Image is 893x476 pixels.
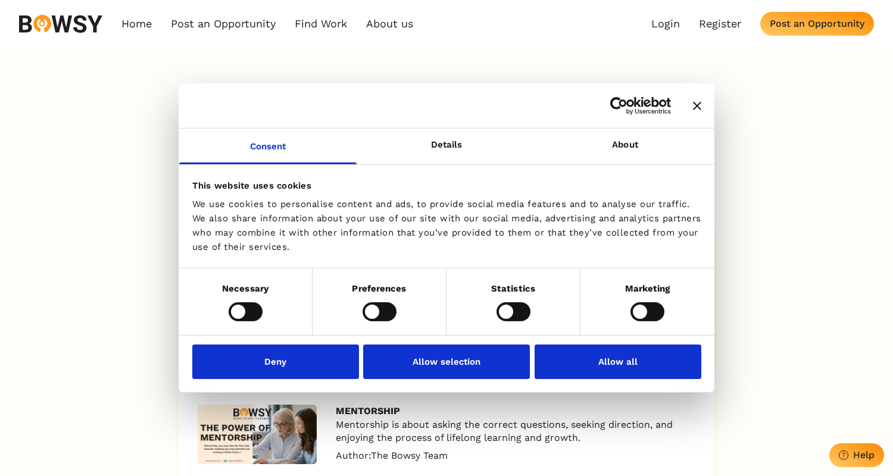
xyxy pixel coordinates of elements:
div: Post an Opportunity [770,18,864,29]
a: Consent [179,129,357,164]
strong: Necessary [222,283,268,294]
button: Deny [192,345,359,379]
strong: Statistics [491,283,535,294]
div: We use cookies to personalise content and ads, to provide social media features and to analyse ou... [192,197,701,254]
a: About [536,129,714,164]
button: Post an Opportunity [760,12,874,36]
p: Author: The Bowsy Team [336,449,695,462]
a: Details [357,129,536,164]
img: 5ce5a527-06c0-42ba-aada-070ad3a9a6b3.jpg [198,405,317,464]
a: Usercentrics Cookiebot - opens in a new window [567,96,671,114]
a: Login [651,17,680,30]
button: Close banner [693,101,701,109]
img: svg%3e [19,15,102,33]
a: Register [699,17,741,30]
button: Allow all [535,345,701,379]
button: Help [829,443,884,467]
div: This website uses cookies [192,178,701,192]
strong: Preferences [352,283,406,294]
a: Home [121,17,152,30]
button: Allow selection [363,345,530,379]
a: MENTORSHIP [336,405,695,418]
strong: Marketing [625,283,670,294]
div: Help [853,449,875,461]
p: Mentorship is about asking the correct questions, seeking direction, and enjoying the process of ... [336,418,695,445]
